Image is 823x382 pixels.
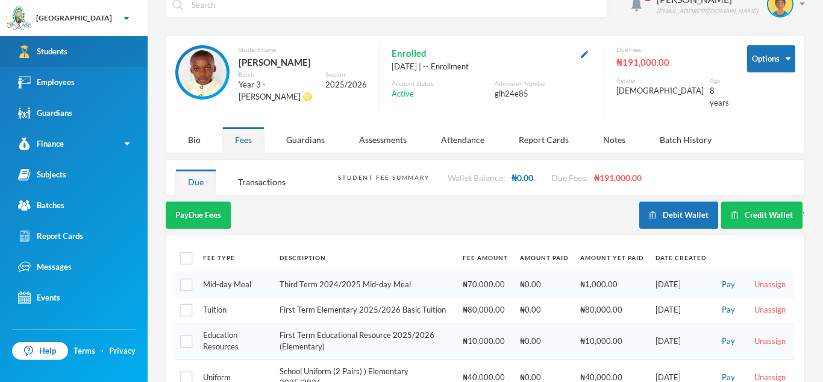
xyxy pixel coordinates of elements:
[274,323,457,359] td: First Term Educational Resource 2025/2026 (Elementary)
[616,85,704,97] div: [DEMOGRAPHIC_DATA]
[649,272,712,298] td: [DATE]
[178,48,227,97] img: STUDENT
[18,168,66,181] div: Subjects
[239,79,316,103] div: Year 3 - [PERSON_NAME] ♌️
[751,335,789,348] button: Unassign
[225,169,298,195] div: Transactions
[718,335,739,348] button: Pay
[747,45,795,72] button: Options
[574,298,649,323] td: ₦80,000.00
[649,244,712,272] th: Date Created
[574,244,649,272] th: Amount Yet Paid
[392,61,592,73] div: [DATE] | -- Enrollment
[18,107,72,119] div: Guardians
[514,298,574,323] td: ₦0.00
[197,298,274,323] td: Tuition
[325,79,367,91] div: 2025/2026
[74,345,95,357] a: Terms
[18,199,64,212] div: Batches
[338,173,429,182] div: Student Fee Summary
[101,345,104,357] div: ·
[616,45,729,54] div: Due Fees
[7,7,31,31] img: logo
[639,202,718,229] button: Debit Wallet
[346,127,419,153] div: Assessments
[594,173,642,183] span: ₦191,000.00
[751,304,789,317] button: Unassign
[18,76,75,89] div: Employees
[647,127,724,153] div: Batch History
[590,127,638,153] div: Notes
[639,202,805,229] div: `
[718,304,739,317] button: Pay
[657,7,758,16] div: [EMAIL_ADDRESS][DOMAIN_NAME]
[457,323,514,359] td: ₦10,000.00
[457,272,514,298] td: ₦70,000.00
[392,45,427,61] span: Enrolled
[577,46,592,60] button: Edit
[721,202,803,229] button: Credit Wallet
[574,272,649,298] td: ₦1,000.00
[197,244,274,272] th: Fee Type
[495,79,592,88] div: Admission Number
[325,70,367,79] div: Session
[551,173,588,183] span: Due Fees:
[175,127,213,153] div: Bio
[649,298,712,323] td: [DATE]
[616,54,729,70] div: ₦191,000.00
[514,272,574,298] td: ₦0.00
[392,88,414,100] span: Active
[392,79,489,88] div: Account Status
[18,138,64,150] div: Finance
[710,85,729,109] div: 8 years
[274,244,457,272] th: Description
[506,127,581,153] div: Report Cards
[239,70,316,79] div: Batch
[718,278,739,291] button: Pay
[512,173,533,183] span: ₦0.00
[222,127,264,153] div: Fees
[457,298,514,323] td: ₦80,000.00
[197,272,274,298] td: Mid-day Meal
[574,323,649,359] td: ₦10,000.00
[239,54,367,70] div: [PERSON_NAME]
[18,291,60,304] div: Events
[448,173,505,183] span: Wallet Balance:
[175,169,216,195] div: Due
[751,278,789,291] button: Unassign
[18,230,83,243] div: Report Cards
[457,244,514,272] th: Fee Amount
[12,342,68,360] a: Help
[428,127,497,153] div: Attendance
[239,45,367,54] div: Student name
[514,244,574,272] th: Amount Paid
[18,45,67,58] div: Students
[166,202,231,229] button: PayDue Fees
[274,127,337,153] div: Guardians
[710,76,729,85] div: Age
[197,323,274,359] td: Education Resources
[274,298,457,323] td: First Term Elementary 2025/2026 Basic Tuition
[616,76,704,85] div: Gender
[514,323,574,359] td: ₦0.00
[18,261,72,273] div: Messages
[274,272,457,298] td: Third Term 2024/2025 Mid-day Meal
[109,345,136,357] a: Privacy
[36,13,112,24] div: [GEOGRAPHIC_DATA]
[649,323,712,359] td: [DATE]
[495,88,592,100] div: glh24e85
